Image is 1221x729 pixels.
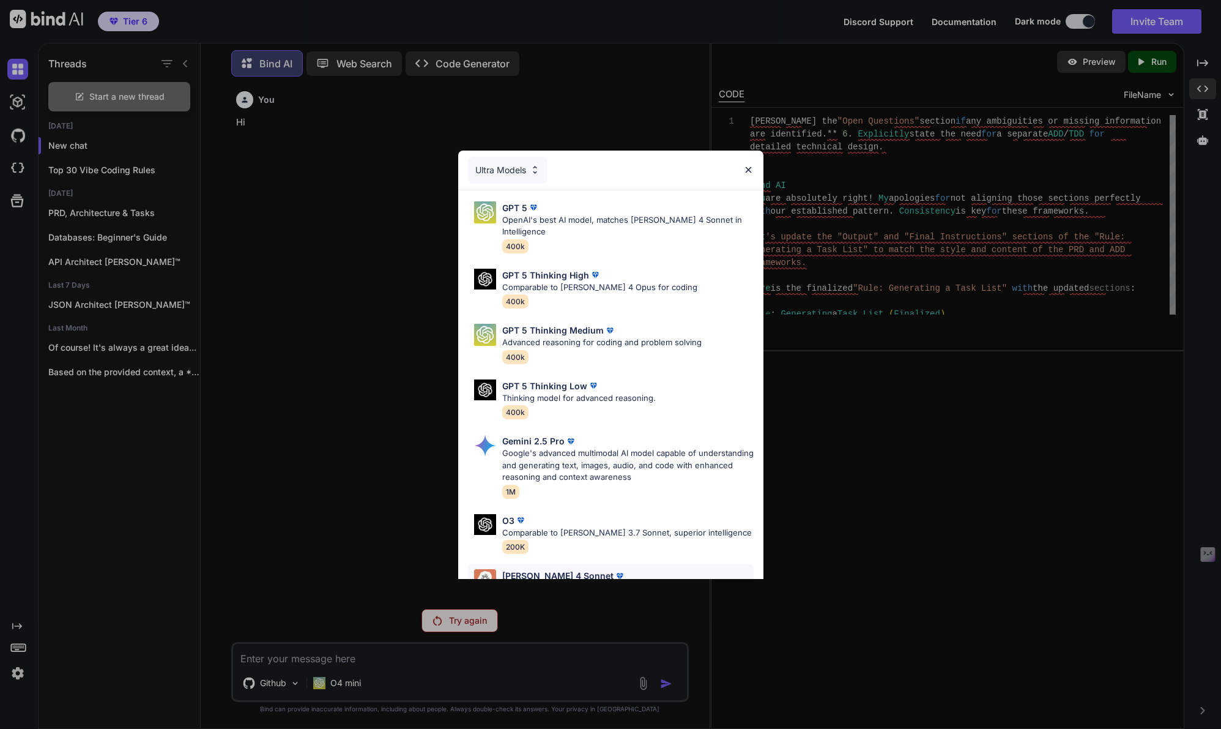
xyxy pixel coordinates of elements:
img: Pick Models [474,324,496,346]
img: premium [589,269,601,281]
img: premium [565,435,577,447]
img: premium [514,514,527,526]
span: 400k [502,239,529,253]
p: Comparable to [PERSON_NAME] 3.7 Sonnet, superior intelligence [502,527,752,539]
img: premium [604,324,616,337]
p: GPT 5 Thinking High [502,269,589,282]
div: Ultra Models [468,157,547,184]
img: premium [527,201,540,214]
p: Advanced reasoning for coding and problem solving [502,337,702,349]
p: Gemini 2.5 Pro [502,435,565,447]
img: Pick Models [474,569,496,591]
span: 1M [502,485,519,499]
img: Pick Models [474,201,496,223]
p: OpenAI's best AI model, matches [PERSON_NAME] 4 Sonnet in Intelligence [502,214,754,238]
p: GPT 5 Thinking Medium [502,324,604,337]
img: close [743,165,754,175]
img: Pick Models [474,269,496,290]
span: 200K [502,540,529,554]
p: Comparable to [PERSON_NAME] 4 Opus for coding [502,282,697,294]
span: 400k [502,294,529,308]
p: Thinking model for advanced reasoning. [502,392,656,405]
p: GPT 5 Thinking Low [502,379,587,392]
span: 400k [502,350,529,364]
span: 400k [502,405,529,419]
img: Pick Models [474,379,496,401]
img: Pick Models [474,514,496,536]
img: Pick Models [474,435,496,457]
img: Pick Models [530,165,540,175]
p: O3 [502,514,514,527]
p: [PERSON_NAME] 4 Sonnet [502,569,614,582]
img: premium [614,570,626,582]
p: GPT 5 [502,201,527,214]
img: premium [587,379,599,392]
p: Google's advanced multimodal AI model capable of understanding and generating text, images, audio... [502,447,754,484]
